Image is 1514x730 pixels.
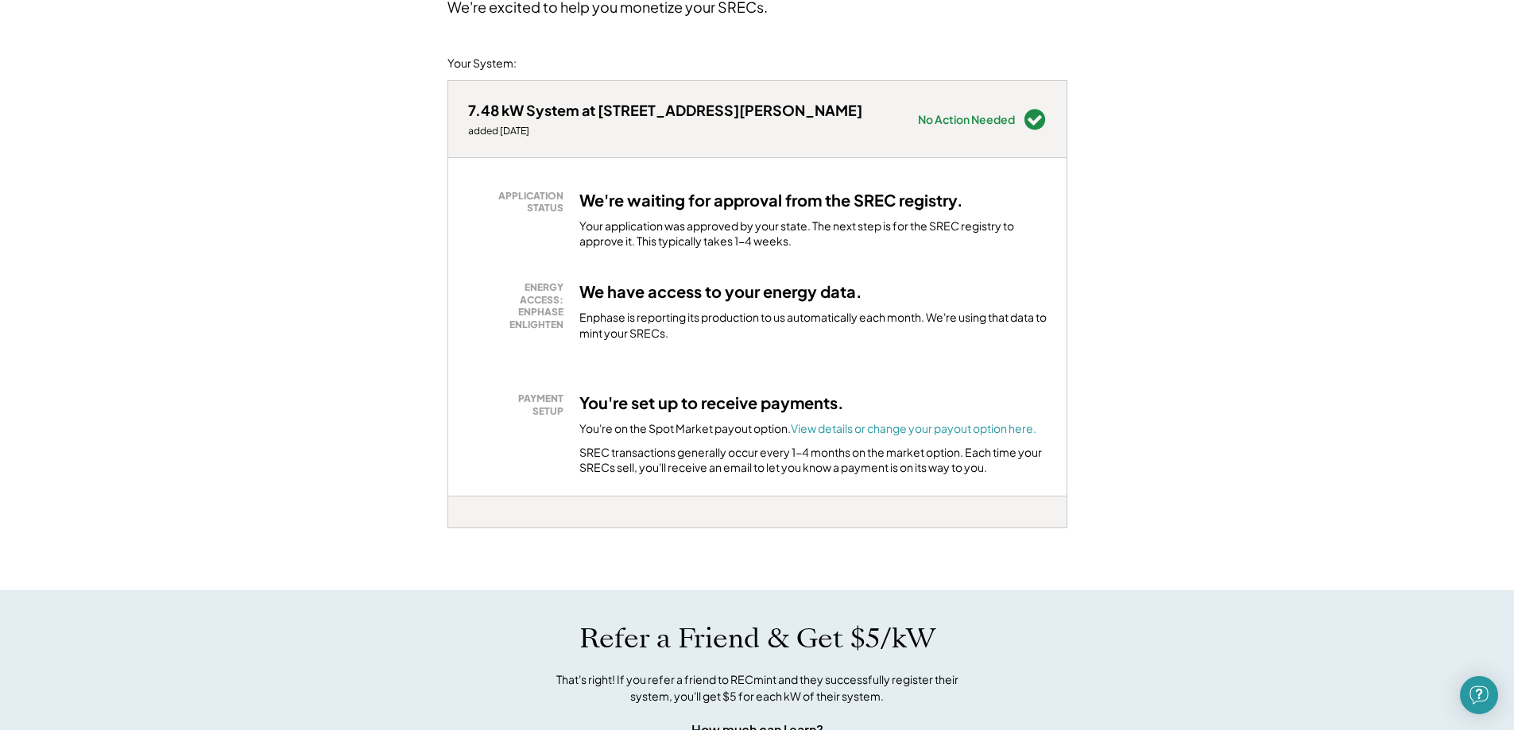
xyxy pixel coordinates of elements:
div: Enphase is reporting its production to us automatically each month. We're using that data to mint... [579,310,1047,341]
div: You're on the Spot Market payout option. [579,421,1036,437]
div: 7.48 kW System at [STREET_ADDRESS][PERSON_NAME] [468,101,862,119]
div: baogew9s - VA Distributed [447,528,507,535]
h1: Refer a Friend & Get $5/kW [579,622,935,655]
div: APPLICATION STATUS [476,190,563,214]
div: added [DATE] [468,125,862,137]
div: Your application was approved by your state. The next step is for the SREC registry to approve it... [579,218,1047,249]
a: View details or change your payout option here. [791,421,1036,435]
h3: You're set up to receive payments. [579,392,844,413]
div: No Action Needed [918,114,1015,125]
div: That's right! If you refer a friend to RECmint and they successfully register their system, you'l... [539,671,976,705]
div: ENERGY ACCESS: ENPHASE ENLIGHTEN [476,281,563,330]
h3: We have access to your energy data. [579,281,862,302]
div: Your System: [447,56,517,71]
div: Open Intercom Messenger [1460,676,1498,714]
h3: We're waiting for approval from the SREC registry. [579,190,963,211]
div: PAYMENT SETUP [476,392,563,417]
div: SREC transactions generally occur every 1-4 months on the market option. Each time your SRECs sel... [579,445,1047,476]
